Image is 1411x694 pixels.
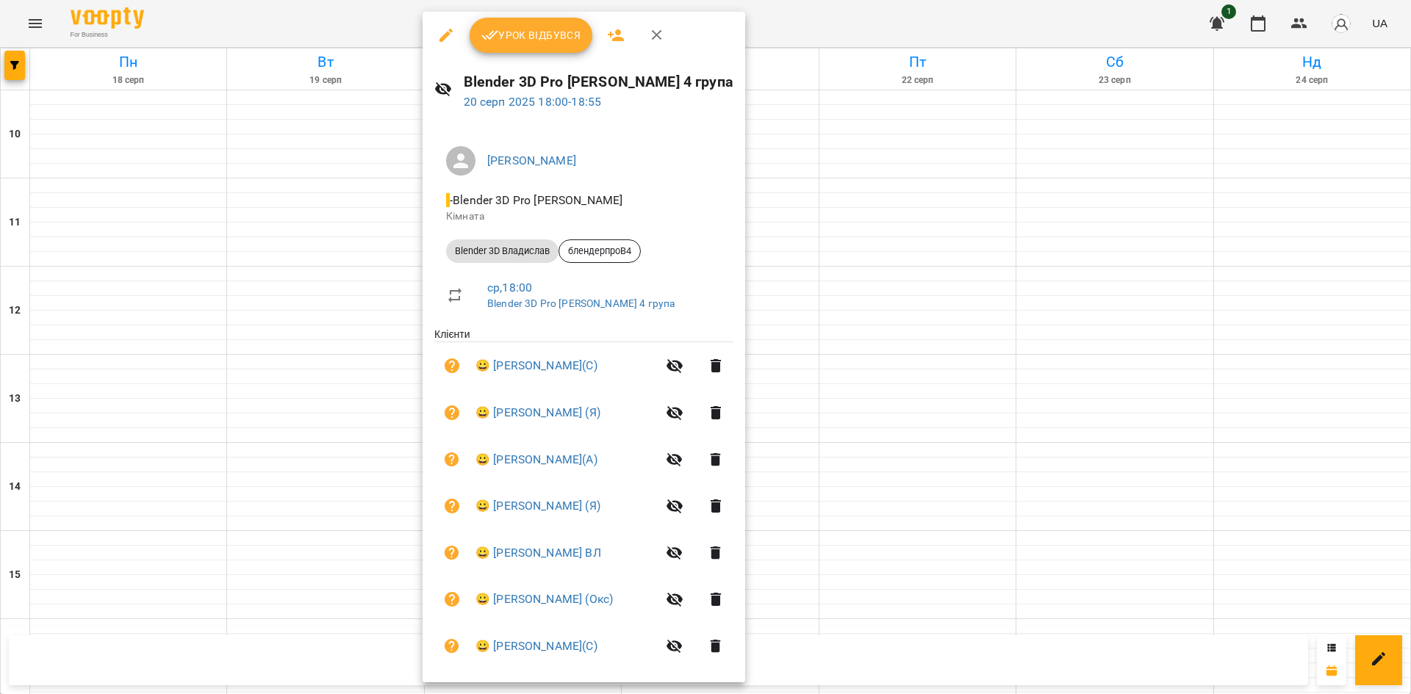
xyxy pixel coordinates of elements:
[487,153,576,167] a: [PERSON_NAME]
[475,637,597,655] a: 😀 [PERSON_NAME](С)
[475,404,600,422] a: 😀 [PERSON_NAME] (Я)
[559,245,640,258] span: блендерпроВ4
[446,245,559,258] span: Blender 3D Владислав
[434,582,470,617] button: Візит ще не сплачено. Додати оплату?
[475,451,597,469] a: 😀 [PERSON_NAME](А)
[434,395,470,430] button: Візит ще не сплачено. Додати оплату?
[464,71,733,93] h6: Blender 3D Pro [PERSON_NAME] 4 група
[475,497,600,515] a: 😀 [PERSON_NAME] (Я)
[434,629,470,664] button: Візит ще не сплачено. Додати оплату?
[464,95,602,109] a: 20 серп 2025 18:00-18:55
[475,357,597,375] a: 😀 [PERSON_NAME](С)
[475,590,613,608] a: 😀 [PERSON_NAME] (Окс)
[434,348,470,383] button: Візит ще не сплачено. Додати оплату?
[481,26,581,44] span: Урок відбувся
[559,239,641,263] div: блендерпроВ4
[434,488,470,524] button: Візит ще не сплачено. Додати оплату?
[487,297,675,309] a: Blender 3D Pro [PERSON_NAME] 4 група
[475,544,601,562] a: 😀 [PERSON_NAME] ВЛ
[446,209,722,224] p: Кімната
[446,193,625,207] span: - Blender 3D Pro [PERSON_NAME]
[434,442,470,477] button: Візит ще не сплачено. Додати оплату?
[487,281,532,294] a: ср , 18:00
[470,18,593,53] button: Урок відбувся
[434,535,470,571] button: Візит ще не сплачено. Додати оплату?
